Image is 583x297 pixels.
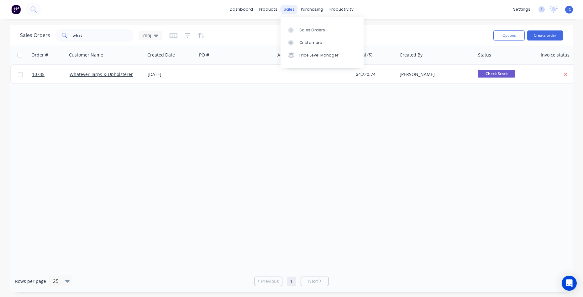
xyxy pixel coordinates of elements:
[400,71,469,78] div: [PERSON_NAME]
[541,52,570,58] div: Invoice status
[277,52,319,58] div: Accounting Order #
[256,5,281,14] div: products
[69,52,103,58] div: Customer Name
[281,5,298,14] div: sales
[32,71,45,78] span: 10735
[31,52,48,58] div: Order #
[261,278,279,284] span: Previous
[400,52,423,58] div: Created By
[301,278,328,284] a: Next page
[255,278,282,284] a: Previous page
[356,52,372,58] div: Total ($)
[562,276,577,291] div: Open Intercom Messenger
[11,5,21,14] img: Factory
[298,5,326,14] div: purchasing
[199,52,209,58] div: PO #
[567,7,571,12] span: JC
[510,5,533,14] div: settings
[252,277,331,286] ul: Pagination
[299,40,322,46] div: Customers
[281,49,364,62] a: Price Level Manager
[148,71,194,78] div: [DATE]
[32,65,70,84] a: 10735
[73,29,134,42] input: Search...
[527,30,563,40] button: Create order
[478,70,515,78] span: Check Stock
[147,52,175,58] div: Created Date
[493,30,525,40] button: Options
[326,5,357,14] div: productivity
[20,32,50,38] h1: Sales Orders
[308,278,318,284] span: Next
[299,52,339,58] div: Price Level Manager
[478,52,491,58] div: Status
[299,27,325,33] div: Sales Orders
[142,32,151,39] span: ,mnj
[227,5,256,14] a: dashboard
[287,277,296,286] a: Page 1 is your current page
[281,24,364,36] a: Sales Orders
[356,71,393,78] div: $4,220.74
[15,278,46,284] span: Rows per page
[281,36,364,49] a: Customers
[70,71,133,77] a: Whatever Tarps & Upholsterer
